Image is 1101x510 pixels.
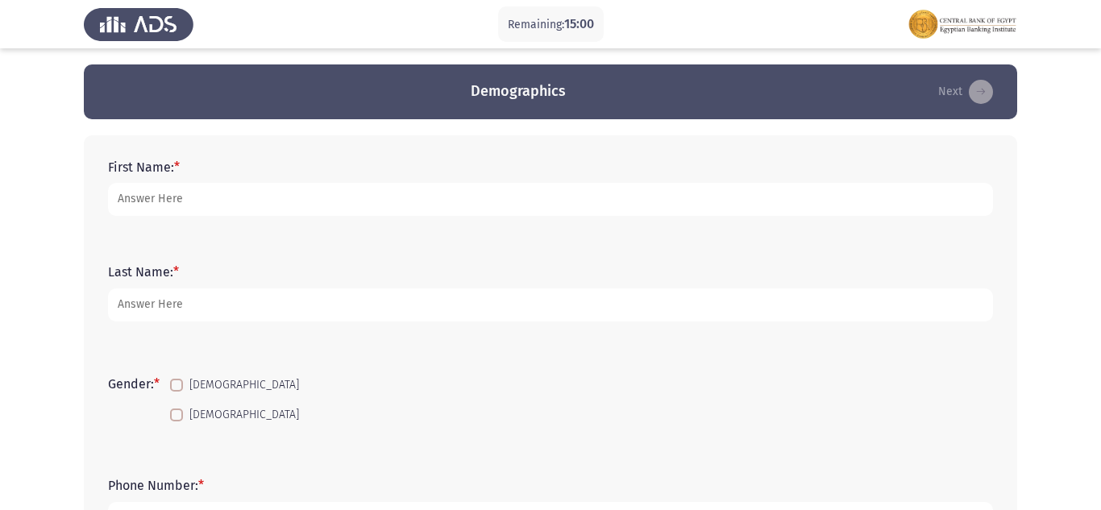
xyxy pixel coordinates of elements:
input: add answer text [108,288,993,321]
label: Phone Number: [108,478,204,493]
span: 15:00 [564,16,594,31]
p: Remaining: [508,15,594,35]
img: Assess Talent Management logo [84,2,193,47]
input: add answer text [108,183,993,216]
span: [DEMOGRAPHIC_DATA] [189,405,299,425]
img: Assessment logo of FOCUS Assessment 3 Modules EN [908,2,1017,47]
label: Gender: [108,376,160,392]
h3: Demographics [471,81,566,102]
label: First Name: [108,160,180,175]
button: load next page [933,79,998,105]
span: [DEMOGRAPHIC_DATA] [189,375,299,395]
label: Last Name: [108,264,179,280]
